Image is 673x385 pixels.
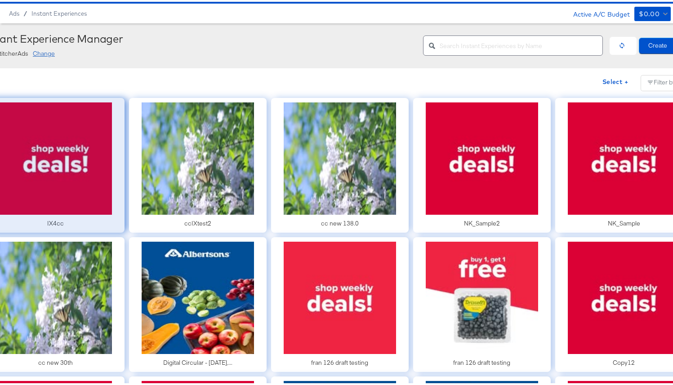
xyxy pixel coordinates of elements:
img: preview [426,101,538,213]
span: Ads [9,8,19,15]
a: Instant Experiences [31,8,87,15]
img: preview [142,101,254,213]
img: preview [284,240,396,352]
div: Active A/C Budget [564,5,630,18]
img: preview [284,101,396,213]
div: NK_Sample [608,217,640,226]
div: $0.00 [639,7,660,18]
img: preview [426,240,538,352]
div: cc new 30th [39,357,73,365]
span: Select + [602,75,628,86]
div: fran 126 draft testing [454,357,511,365]
div: ccIXtest2 [184,217,211,226]
span: / [19,8,31,15]
div: Copy12 [613,357,635,365]
button: $0.00 [634,5,671,19]
div: Digital Circular - [DATE],... [163,357,232,365]
div: cc new 138.0 [321,217,359,226]
div: NK_Sample2 [464,217,500,226]
img: preview [142,240,254,352]
input: Search Instant Experiences by Name [440,31,602,50]
button: Select + [599,73,632,88]
div: fran 126 draft testing [312,357,369,365]
div: Change [33,48,55,56]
